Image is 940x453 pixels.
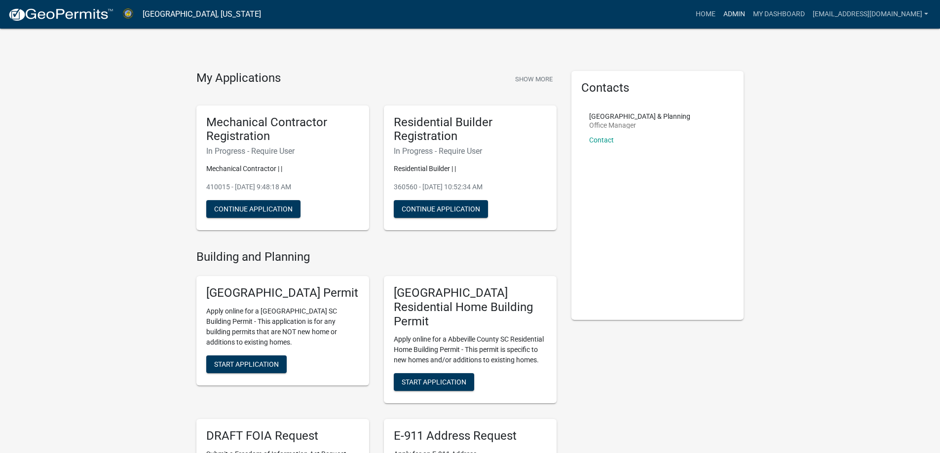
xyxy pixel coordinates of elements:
button: Continue Application [394,200,488,218]
p: [GEOGRAPHIC_DATA] & Planning [589,113,690,120]
p: 360560 - [DATE] 10:52:34 AM [394,182,547,192]
h4: My Applications [196,71,281,86]
button: Show More [511,71,557,87]
h5: [GEOGRAPHIC_DATA] Residential Home Building Permit [394,286,547,328]
span: Start Application [402,378,466,386]
a: Home [692,5,719,24]
h5: Mechanical Contractor Registration [206,115,359,144]
h5: E-911 Address Request [394,429,547,443]
h4: Building and Planning [196,250,557,264]
img: Abbeville County, South Carolina [121,7,135,21]
a: [EMAIL_ADDRESS][DOMAIN_NAME] [809,5,932,24]
p: Apply online for a Abbeville County SC Residential Home Building Permit - This permit is specific... [394,334,547,365]
h6: In Progress - Require User [206,146,359,156]
a: Contact [589,136,614,144]
button: Start Application [394,373,474,391]
span: Start Application [214,360,279,368]
button: Continue Application [206,200,301,218]
p: Mechanical Contractor | | [206,164,359,174]
h5: DRAFT FOIA Request [206,429,359,443]
a: [GEOGRAPHIC_DATA], [US_STATE] [143,6,261,23]
h6: In Progress - Require User [394,146,547,156]
h5: Residential Builder Registration [394,115,547,144]
h5: Contacts [581,81,734,95]
p: Apply online for a [GEOGRAPHIC_DATA] SC Building Permit - This application is for any building pe... [206,306,359,348]
p: Office Manager [589,122,690,129]
a: My Dashboard [749,5,809,24]
a: Admin [719,5,749,24]
h5: [GEOGRAPHIC_DATA] Permit [206,286,359,300]
p: Residential Builder | | [394,164,547,174]
p: 410015 - [DATE] 9:48:18 AM [206,182,359,192]
button: Start Application [206,355,287,373]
